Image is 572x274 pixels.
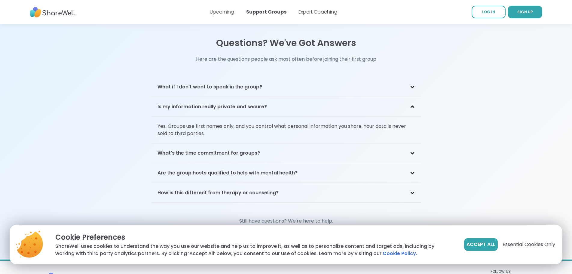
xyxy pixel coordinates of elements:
[158,103,267,110] h3: Is my information really private and secure?
[466,241,495,248] span: Accept All
[246,8,286,15] a: Support Groups
[503,241,555,248] span: Essential Cookies Only
[151,38,421,48] h3: Questions? We've Got Answers
[30,4,75,20] img: ShareWell Nav Logo
[158,189,279,196] h3: How is this different from therapy or counseling?
[158,169,298,177] h3: Are the group hosts qualified to help with mental health?
[472,6,506,18] a: LOG IN
[151,217,421,225] p: Still have questions? We're here to help.
[491,269,529,274] p: Follow Us
[55,232,454,243] p: Cookie Preferences
[158,149,260,157] h3: What's the time commitment for groups?
[210,8,234,15] a: Upcoming
[464,238,498,251] button: Accept All
[482,9,495,14] span: LOG IN
[171,56,402,63] h4: Here are the questions people ask most often before joining their first group
[508,6,542,18] a: SIGN UP
[151,117,421,143] p: Yes. Groups use first names only, and you control what personal information you share. Your data ...
[55,243,454,257] p: ShareWell uses cookies to understand the way you use our website and help us to improve it, as we...
[158,83,262,91] h3: What if I don't want to speak in the group?
[298,8,337,15] a: Expert Coaching
[383,250,417,257] a: Cookie Policy.
[517,9,533,14] span: SIGN UP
